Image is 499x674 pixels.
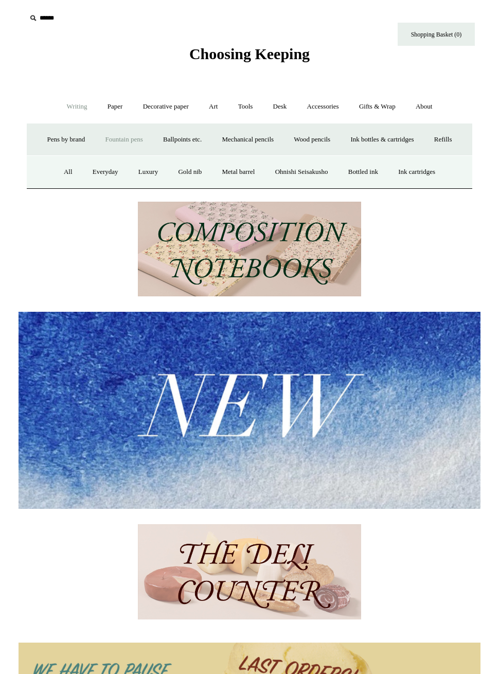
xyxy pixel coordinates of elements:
a: Choosing Keeping [189,54,310,61]
a: Desk [264,93,296,120]
a: All [55,158,82,186]
a: Tools [229,93,262,120]
a: Gold nib [169,158,211,186]
a: Luxury [129,158,167,186]
a: Ohnishi Seisakusho [266,158,337,186]
img: 202302 Composition ledgers.jpg__PID:69722ee6-fa44-49dd-a067-31375e5d54ec [138,202,361,297]
a: Refills [425,126,461,153]
a: Everyday [83,158,128,186]
a: Wood pencils [284,126,340,153]
a: Metal barrel [213,158,264,186]
img: New.jpg__PID:f73bdf93-380a-4a35-bcfe-7823039498e1 [19,312,480,508]
a: Fountain pens [96,126,152,153]
img: The Deli Counter [138,524,361,619]
a: Ink cartridges [389,158,444,186]
a: About [406,93,442,120]
span: Choosing Keeping [189,45,310,62]
a: Ballpoints etc. [154,126,211,153]
a: Art [200,93,227,120]
a: Mechanical pencils [212,126,283,153]
a: Decorative paper [134,93,198,120]
a: Pens by brand [38,126,95,153]
a: Accessories [298,93,348,120]
a: Ink bottles & cartridges [341,126,423,153]
a: Gifts & Wrap [350,93,405,120]
a: Bottled ink [339,158,387,186]
a: Paper [98,93,132,120]
a: Writing [58,93,97,120]
a: Shopping Basket (0) [398,23,475,46]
